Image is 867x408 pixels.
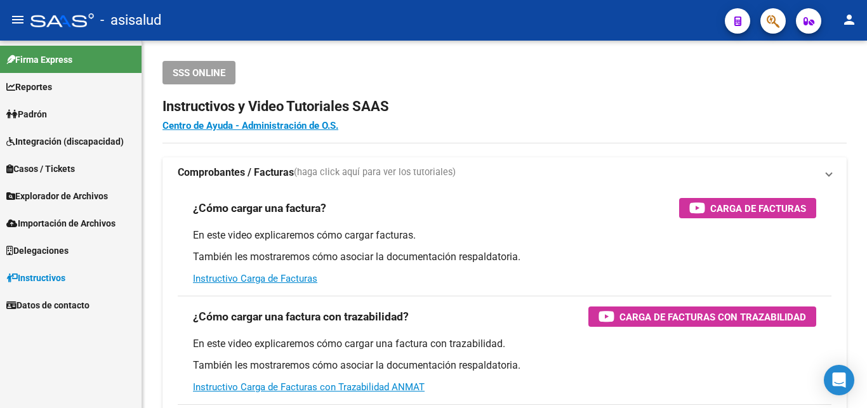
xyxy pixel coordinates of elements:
span: Padrón [6,107,47,121]
mat-icon: person [842,12,857,27]
button: Carga de Facturas [679,198,816,218]
span: Carga de Facturas [710,201,806,216]
span: Casos / Tickets [6,162,75,176]
a: Instructivo Carga de Facturas con Trazabilidad ANMAT [193,381,425,393]
p: También les mostraremos cómo asociar la documentación respaldatoria. [193,359,816,372]
span: SSS ONLINE [173,67,225,79]
h3: ¿Cómo cargar una factura? [193,199,326,217]
p: También les mostraremos cómo asociar la documentación respaldatoria. [193,250,816,264]
button: SSS ONLINE [162,61,235,84]
span: Instructivos [6,271,65,285]
span: (haga click aquí para ver los tutoriales) [294,166,456,180]
p: En este video explicaremos cómo cargar facturas. [193,228,816,242]
span: Reportes [6,80,52,94]
span: Integración (discapacidad) [6,135,124,148]
a: Centro de Ayuda - Administración de O.S. [162,120,338,131]
span: Explorador de Archivos [6,189,108,203]
h3: ¿Cómo cargar una factura con trazabilidad? [193,308,409,326]
mat-icon: menu [10,12,25,27]
p: En este video explicaremos cómo cargar una factura con trazabilidad. [193,337,816,351]
span: Datos de contacto [6,298,89,312]
span: Importación de Archivos [6,216,116,230]
h2: Instructivos y Video Tutoriales SAAS [162,95,847,119]
mat-expansion-panel-header: Comprobantes / Facturas(haga click aquí para ver los tutoriales) [162,157,847,188]
button: Carga de Facturas con Trazabilidad [588,306,816,327]
a: Instructivo Carga de Facturas [193,273,317,284]
span: Delegaciones [6,244,69,258]
span: Carga de Facturas con Trazabilidad [619,309,806,325]
div: Open Intercom Messenger [824,365,854,395]
strong: Comprobantes / Facturas [178,166,294,180]
span: - asisalud [100,6,161,34]
span: Firma Express [6,53,72,67]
